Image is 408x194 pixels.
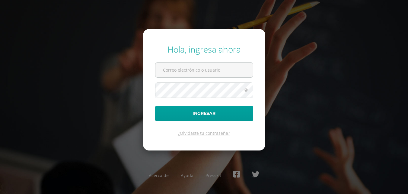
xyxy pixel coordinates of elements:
[178,130,230,136] a: ¿Olvidaste tu contraseña?
[155,44,253,55] div: Hola, ingresa ahora
[149,173,169,178] a: Acerca de
[181,173,193,178] a: Ayuda
[206,173,221,178] a: Presskit
[155,63,253,77] input: Correo electrónico o usuario
[155,106,253,121] button: Ingresar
